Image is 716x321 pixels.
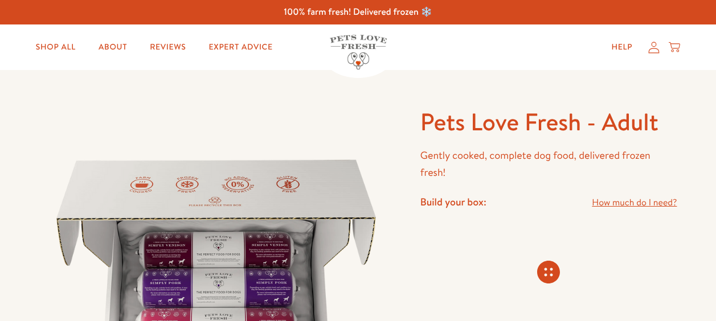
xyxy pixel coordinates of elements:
img: Pets Love Fresh [330,35,387,69]
iframe: Gorgias live chat messenger [659,267,705,310]
a: About [89,36,136,59]
svg: Connecting store [537,261,560,283]
h1: Pets Love Fresh - Adult [420,106,677,138]
a: Help [602,36,641,59]
h4: Build your box: [420,195,486,208]
a: How much do I need? [592,195,677,211]
a: Expert Advice [200,36,282,59]
a: Reviews [141,36,195,59]
p: Gently cooked, complete dog food, delivered frozen fresh! [420,147,677,182]
a: Shop All [27,36,85,59]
